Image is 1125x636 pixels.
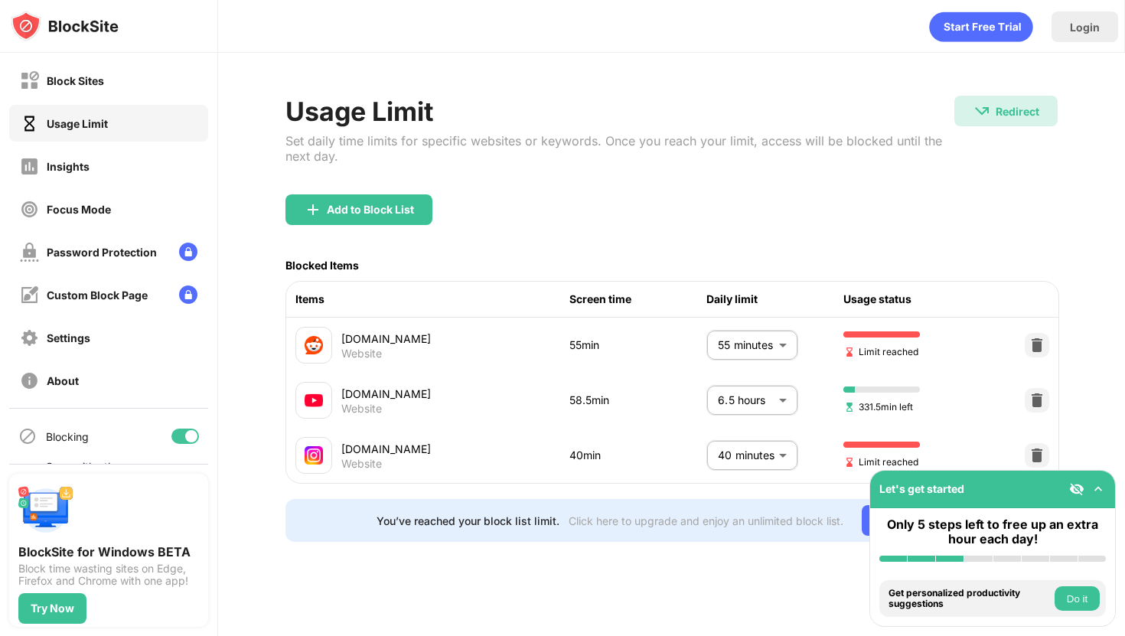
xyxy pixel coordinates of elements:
div: Only 5 steps left to free up an extra hour each day! [879,517,1106,546]
div: Try Now [31,602,74,615]
div: Set daily time limits for specific websites or keywords. Once you reach your limit, access will b... [285,133,954,164]
img: eye-not-visible.svg [1069,481,1084,497]
img: lock-menu.svg [179,243,197,261]
div: Custom Block Page [47,289,148,302]
div: Redirect [996,105,1039,118]
img: lock-menu.svg [179,285,197,304]
img: push-desktop.svg [18,483,73,538]
div: Screen time [569,291,706,308]
div: About [47,374,79,387]
span: Limit reached [843,455,918,469]
div: Block Sites [47,74,104,87]
div: [DOMAIN_NAME] [341,331,569,347]
img: insights-off.svg [20,157,39,176]
div: Settings [47,331,90,344]
img: favicons [305,391,323,409]
div: Block time wasting sites on Edge, Firefox and Chrome with one app! [18,563,199,587]
img: time-usage-on.svg [20,114,39,133]
div: Add to Block List [327,204,414,216]
div: Blocking [46,430,89,443]
div: Website [341,402,382,416]
img: focus-off.svg [20,200,39,219]
div: 55min [569,337,706,354]
div: You’ve reached your block list limit. [377,514,559,527]
img: favicons [305,336,323,354]
img: hourglass-end.svg [843,456,856,468]
div: [DOMAIN_NAME] [341,441,569,457]
img: block-off.svg [20,71,39,90]
img: about-off.svg [20,371,39,390]
p: 6.5 hours [718,392,773,409]
div: Click here to upgrade and enjoy an unlimited block list. [569,514,843,527]
img: password-protection-off.svg [20,243,39,262]
div: Go Unlimited [862,505,967,536]
div: Usage Limit [47,117,108,130]
img: settings-off.svg [20,328,39,347]
span: 331.5min left [843,400,913,414]
div: Daily limit [706,291,843,308]
img: hourglass-set.svg [843,401,856,413]
img: logo-blocksite.svg [11,11,119,41]
div: Insights [47,160,90,173]
div: Usage Limit [285,96,954,127]
div: Usage status [843,291,980,308]
div: Focus Mode [47,203,111,216]
div: 58.5min [569,392,706,409]
p: 40 minutes [718,447,773,464]
div: Get personalized productivity suggestions [889,588,1051,610]
img: blocking-icon.svg [18,427,37,445]
div: [DOMAIN_NAME] [341,386,569,402]
div: Website [341,457,382,471]
div: Website [341,347,382,360]
img: omni-setup-toggle.svg [1091,481,1106,497]
div: Password Protection [47,246,157,259]
p: 55 minutes [718,337,773,354]
div: BlockSite for Windows BETA [18,544,199,559]
img: hourglass-end.svg [843,346,856,358]
div: 40min [569,447,706,464]
div: animation [929,11,1033,42]
div: Let's get started [879,482,964,495]
img: favicons [305,446,323,465]
div: Blocked Items [285,259,359,272]
button: Do it [1055,586,1100,611]
div: Items [295,291,569,308]
div: Login [1070,21,1100,34]
div: Sync with other devices [46,460,125,486]
span: Limit reached [843,344,918,359]
img: customize-block-page-off.svg [20,285,39,305]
